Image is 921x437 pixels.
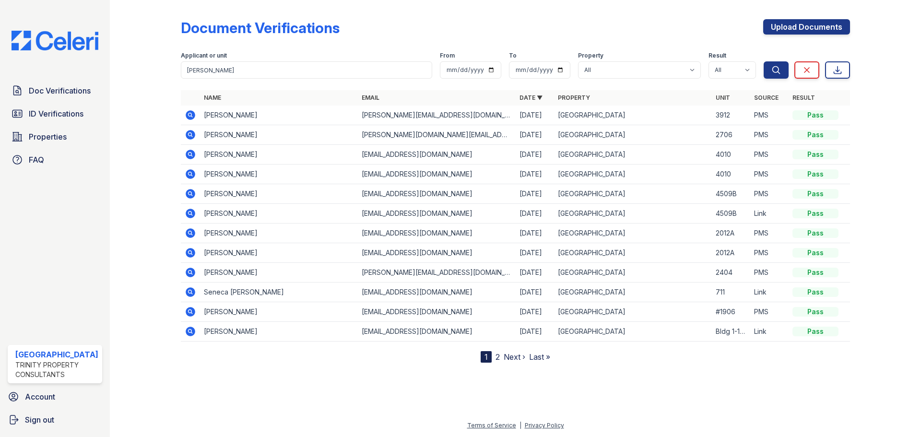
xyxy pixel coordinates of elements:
td: [DATE] [516,263,554,283]
td: [EMAIL_ADDRESS][DOMAIN_NAME] [358,283,516,302]
td: PMS [750,145,789,165]
a: FAQ [8,150,102,169]
td: [DATE] [516,224,554,243]
td: [EMAIL_ADDRESS][DOMAIN_NAME] [358,165,516,184]
td: PMS [750,263,789,283]
td: PMS [750,106,789,125]
td: 4509B [712,184,750,204]
td: [GEOGRAPHIC_DATA] [554,322,712,342]
div: Pass [792,327,838,336]
td: PMS [750,125,789,145]
div: Document Verifications [181,19,340,36]
td: PMS [750,165,789,184]
div: Pass [792,189,838,199]
td: 4010 [712,145,750,165]
span: Sign out [25,414,54,425]
a: Name [204,94,221,101]
td: Link [750,283,789,302]
img: CE_Logo_Blue-a8612792a0a2168367f1c8372b55b34899dd931a85d93a1a3d3e32e68fde9ad4.png [4,31,106,50]
td: [EMAIL_ADDRESS][DOMAIN_NAME] [358,184,516,204]
td: Link [750,322,789,342]
span: Doc Verifications [29,85,91,96]
td: [DATE] [516,125,554,145]
div: Pass [792,307,838,317]
td: [GEOGRAPHIC_DATA] [554,165,712,184]
td: [PERSON_NAME] [200,263,358,283]
a: Email [362,94,379,101]
input: Search by name, email, or unit number [181,61,432,79]
td: [DATE] [516,302,554,322]
td: [GEOGRAPHIC_DATA] [554,184,712,204]
a: Property [558,94,590,101]
td: [GEOGRAPHIC_DATA] [554,243,712,263]
td: 2012A [712,243,750,263]
td: [PERSON_NAME] [200,184,358,204]
td: PMS [750,224,789,243]
td: [GEOGRAPHIC_DATA] [554,125,712,145]
td: 2404 [712,263,750,283]
td: Bldg 1-1409 [712,322,750,342]
td: 4010 [712,165,750,184]
a: Account [4,387,106,406]
td: [PERSON_NAME] [200,145,358,165]
td: PMS [750,243,789,263]
td: [PERSON_NAME] [200,322,358,342]
a: Last » [529,352,550,362]
td: [PERSON_NAME] [200,243,358,263]
td: PMS [750,302,789,322]
td: 711 [712,283,750,302]
td: [GEOGRAPHIC_DATA] [554,283,712,302]
a: Doc Verifications [8,81,102,100]
a: ID Verifications [8,104,102,123]
div: Pass [792,248,838,258]
div: Pass [792,150,838,159]
td: [GEOGRAPHIC_DATA] [554,224,712,243]
td: Link [750,204,789,224]
td: [DATE] [516,184,554,204]
td: 4509B [712,204,750,224]
span: Account [25,391,55,402]
td: [DATE] [516,165,554,184]
td: [EMAIL_ADDRESS][DOMAIN_NAME] [358,204,516,224]
td: PMS [750,184,789,204]
label: To [509,52,517,59]
td: Seneca [PERSON_NAME] [200,283,358,302]
a: Properties [8,127,102,146]
div: 1 [481,351,492,363]
td: [DATE] [516,204,554,224]
div: Pass [792,110,838,120]
td: [DATE] [516,243,554,263]
td: [PERSON_NAME] [200,302,358,322]
td: 2012A [712,224,750,243]
td: 3912 [712,106,750,125]
span: ID Verifications [29,108,83,119]
div: Pass [792,268,838,277]
a: Unit [716,94,730,101]
td: [EMAIL_ADDRESS][DOMAIN_NAME] [358,322,516,342]
td: [GEOGRAPHIC_DATA] [554,302,712,322]
a: Date ▼ [520,94,543,101]
a: Result [792,94,815,101]
label: Applicant or unit [181,52,227,59]
td: [PERSON_NAME][EMAIL_ADDRESS][DOMAIN_NAME] [358,263,516,283]
td: [DATE] [516,145,554,165]
td: [PERSON_NAME] [200,125,358,145]
td: [EMAIL_ADDRESS][DOMAIN_NAME] [358,224,516,243]
td: [PERSON_NAME] [200,224,358,243]
td: [GEOGRAPHIC_DATA] [554,204,712,224]
td: [PERSON_NAME] [200,106,358,125]
td: [GEOGRAPHIC_DATA] [554,106,712,125]
div: Pass [792,209,838,218]
a: 2 [496,352,500,362]
div: Pass [792,130,838,140]
td: [DATE] [516,106,554,125]
div: | [520,422,521,429]
td: [PERSON_NAME] [200,204,358,224]
a: Source [754,94,779,101]
button: Sign out [4,410,106,429]
td: #1906 [712,302,750,322]
div: Pass [792,228,838,238]
div: Pass [792,287,838,297]
div: Pass [792,169,838,179]
a: Upload Documents [763,19,850,35]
